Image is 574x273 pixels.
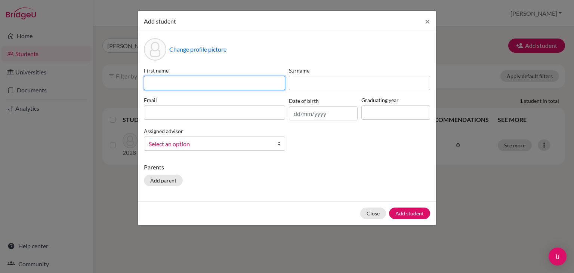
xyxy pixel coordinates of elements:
[144,163,430,172] p: Parents
[144,175,183,186] button: Add parent
[144,96,285,104] label: Email
[144,38,166,61] div: Profile picture
[360,208,386,219] button: Close
[144,18,176,25] span: Add student
[149,139,271,149] span: Select an option
[361,96,430,104] label: Graduating year
[425,16,430,27] span: ×
[419,11,436,32] button: Close
[144,127,183,135] label: Assigned advisor
[144,67,285,74] label: First name
[289,97,319,105] label: Date of birth
[289,106,358,120] input: dd/mm/yyyy
[389,208,430,219] button: Add student
[289,67,430,74] label: Surname
[549,248,567,266] div: Open Intercom Messenger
